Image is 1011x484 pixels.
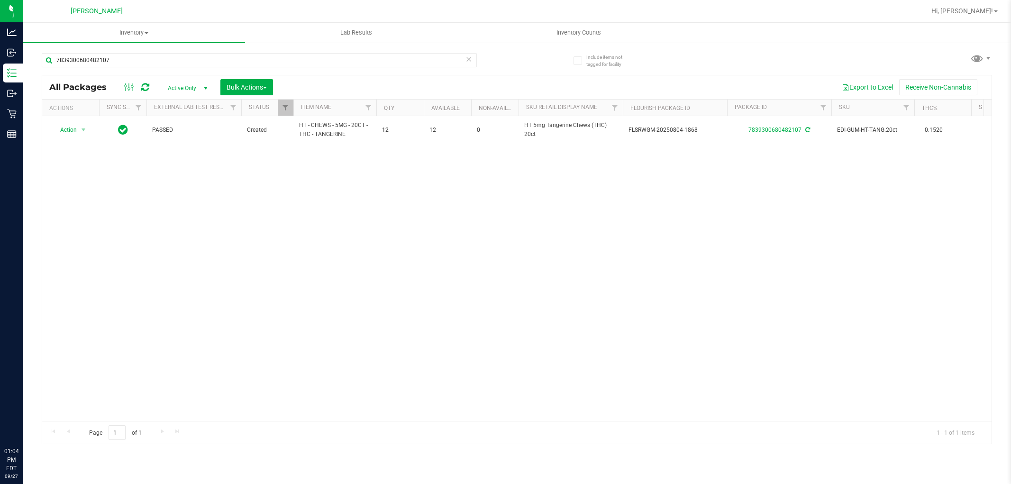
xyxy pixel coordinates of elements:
a: Filter [226,100,241,116]
span: Hi, [PERSON_NAME]! [931,7,993,15]
a: Package ID [735,104,767,110]
a: Filter [361,100,376,116]
a: 7839300680482107 [748,127,802,133]
span: All Packages [49,82,116,92]
span: 12 [429,126,465,135]
span: Include items not tagged for facility [586,54,634,68]
span: HT 5mg Tangerine Chews (THC) 20ct [524,121,617,139]
div: Actions [49,105,95,111]
span: 12 [382,126,418,135]
span: Bulk Actions [227,83,267,91]
a: Filter [278,100,293,116]
a: Filter [899,100,914,116]
iframe: Resource center [9,408,38,437]
inline-svg: Inbound [7,48,17,57]
a: Status [249,104,269,110]
button: Export to Excel [836,79,899,95]
a: Filter [816,100,831,116]
a: Inventory Counts [467,23,690,43]
a: Item Name [301,104,331,110]
iframe: Resource center unread badge [28,407,39,418]
span: select [78,123,90,137]
span: Sync from Compliance System [804,127,810,133]
inline-svg: Analytics [7,27,17,37]
span: FLSRWGM-20250804-1868 [628,126,721,135]
a: Available [431,105,460,111]
a: Strain [979,104,998,110]
a: Filter [131,100,146,116]
span: Action [52,123,77,137]
a: SKU [839,104,850,110]
input: 1 [109,425,126,440]
span: Page of 1 [81,425,149,440]
span: EDI-GUM-HT-TANG.20ct [837,126,909,135]
span: [PERSON_NAME] [71,7,123,15]
a: Flourish Package ID [630,105,690,111]
a: Non-Available [479,105,521,111]
p: 09/27 [4,473,18,480]
a: Inventory [23,23,245,43]
p: 01:04 PM EDT [4,447,18,473]
span: PASSED [152,126,236,135]
inline-svg: Outbound [7,89,17,98]
a: Filter [607,100,623,116]
button: Bulk Actions [220,79,273,95]
button: Receive Non-Cannabis [899,79,977,95]
span: Lab Results [328,28,385,37]
a: Qty [384,105,394,111]
span: 0 [477,126,513,135]
a: THC% [922,105,938,111]
span: HT - CHEWS - 5MG - 20CT - THC - TANGERINE [299,121,371,139]
span: Created [247,126,288,135]
inline-svg: Retail [7,109,17,119]
a: External Lab Test Result [154,104,228,110]
span: In Sync [118,123,128,137]
a: Sync Status [107,104,143,110]
inline-svg: Reports [7,129,17,139]
a: Sku Retail Display Name [526,104,597,110]
span: Inventory [23,28,245,37]
span: Inventory Counts [544,28,614,37]
input: Search Package ID, Item Name, SKU, Lot or Part Number... [42,53,477,67]
span: 0.1520 [920,123,947,137]
span: Clear [466,53,473,65]
a: Lab Results [245,23,467,43]
inline-svg: Inventory [7,68,17,78]
span: 1 - 1 of 1 items [929,425,982,439]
